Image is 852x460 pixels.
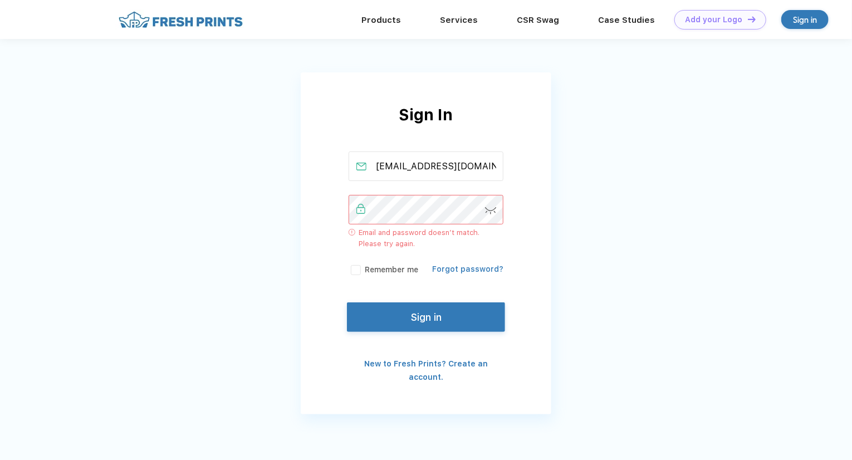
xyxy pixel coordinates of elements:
img: email_active.svg [356,163,366,170]
div: Add your Logo [685,15,742,25]
a: Products [361,15,401,25]
img: DT [748,16,756,22]
a: New to Fresh Prints? Create an account. [364,359,488,381]
span: Email and password doesn’t match. Please try again. [359,227,504,249]
button: Sign in [347,302,505,332]
img: password_active.svg [356,204,365,214]
input: Email [349,151,504,181]
img: password-icon.svg [485,207,497,214]
div: Sign in [793,13,817,26]
a: Forgot password? [432,265,503,273]
img: fo%20logo%202.webp [115,10,246,30]
a: Sign in [781,10,829,29]
img: error_icon_desktop.svg [349,229,355,236]
label: Remember me [349,264,419,276]
div: Sign In [301,103,551,151]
